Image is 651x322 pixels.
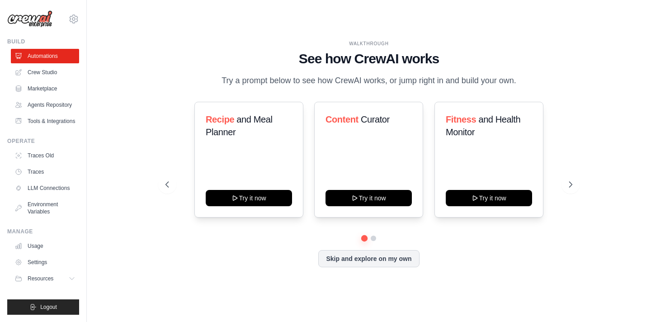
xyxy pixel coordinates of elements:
span: Resources [28,275,53,282]
a: Traces Old [11,148,79,163]
span: and Meal Planner [206,114,272,137]
button: Try it now [206,190,292,206]
span: Fitness [446,114,476,124]
button: Try it now [446,190,532,206]
span: Logout [40,303,57,311]
a: Settings [11,255,79,270]
a: Agents Repository [11,98,79,112]
button: Skip and explore on my own [318,250,419,267]
a: LLM Connections [11,181,79,195]
a: Crew Studio [11,65,79,80]
div: Manage [7,228,79,235]
span: Content [325,114,359,124]
a: Tools & Integrations [11,114,79,128]
a: Usage [11,239,79,253]
button: Try it now [325,190,412,206]
img: Logo [7,10,52,28]
div: Build [7,38,79,45]
span: Curator [361,114,390,124]
a: Automations [11,49,79,63]
p: Try a prompt below to see how CrewAI works, or jump right in and build your own. [217,74,521,87]
a: Environment Variables [11,197,79,219]
div: Operate [7,137,79,145]
span: and Health Monitor [446,114,520,137]
button: Resources [11,271,79,286]
h1: See how CrewAI works [165,51,572,67]
span: Recipe [206,114,234,124]
div: WALKTHROUGH [165,40,572,47]
a: Marketplace [11,81,79,96]
iframe: Chat Widget [606,279,651,322]
a: Traces [11,165,79,179]
button: Logout [7,299,79,315]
